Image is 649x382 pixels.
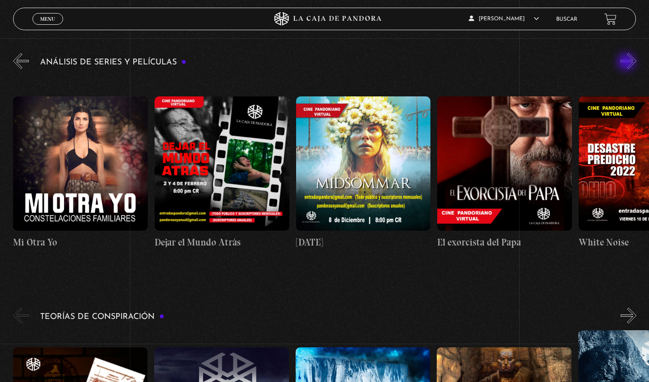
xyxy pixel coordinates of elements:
[13,308,29,323] button: Previous
[556,17,577,22] a: Buscar
[13,76,148,270] a: Mi Otra Yo
[155,235,289,250] h4: Dejar el Mundo Atrás
[469,16,539,22] span: [PERSON_NAME]
[40,58,187,67] h3: Análisis de series y películas
[13,235,148,250] h4: Mi Otra Yo
[437,235,572,250] h4: El exorcista del Papa
[296,235,431,250] h4: [DATE]
[40,313,165,321] h3: Teorías de Conspiración
[621,53,636,69] button: Next
[296,76,431,270] a: [DATE]
[604,13,617,25] a: View your shopping cart
[621,308,636,323] button: Next
[155,76,289,270] a: Dejar el Mundo Atrás
[13,53,29,69] button: Previous
[40,16,55,22] span: Menu
[37,24,59,30] span: Cerrar
[437,76,572,270] a: El exorcista del Papa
